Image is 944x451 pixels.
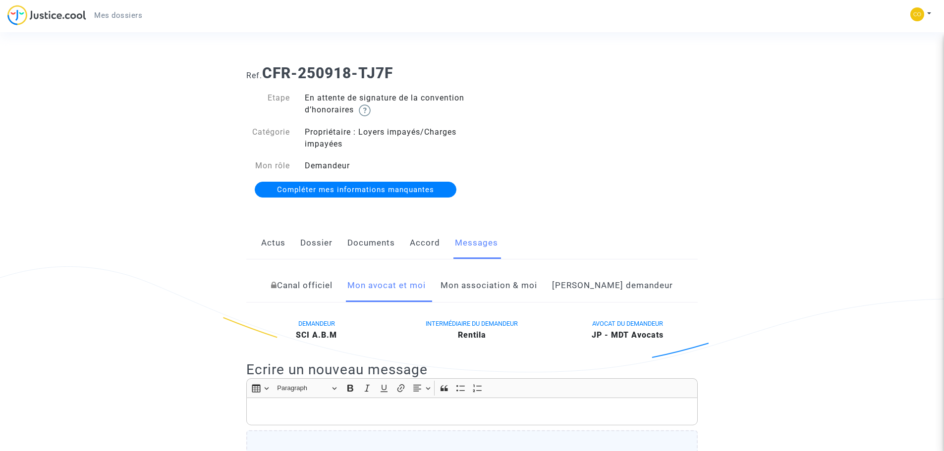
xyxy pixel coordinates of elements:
[347,227,395,259] a: Documents
[94,11,142,20] span: Mes dossiers
[246,398,698,425] div: Rich Text Editor, main
[297,126,472,150] div: Propriétaire : Loyers impayés/Charges impayées
[261,227,285,259] a: Actus
[271,269,333,302] a: Canal officiel
[359,104,371,116] img: help.svg
[592,330,664,340] b: JP - MDT Avocats
[86,8,150,23] a: Mes dossiers
[239,126,297,150] div: Catégorie
[239,92,297,116] div: Etape
[273,381,341,396] button: Paragraph
[7,5,86,25] img: jc-logo.svg
[458,330,486,340] b: Rentila
[246,361,698,378] h2: Ecrire un nouveau message
[455,227,498,259] a: Messages
[426,320,518,327] span: INTERMÉDIAIRE DU DEMANDEUR
[441,269,537,302] a: Mon association & moi
[277,382,329,394] span: Paragraph
[410,227,440,259] a: Accord
[592,320,663,327] span: AVOCAT DU DEMANDEUR
[296,330,337,340] b: SCI A.B.M
[262,64,393,82] b: CFR-250918-TJ7F
[246,378,698,398] div: Editor toolbar
[297,160,472,172] div: Demandeur
[347,269,426,302] a: Mon avocat et moi
[239,160,297,172] div: Mon rôle
[298,320,335,327] span: DEMANDEUR
[910,7,924,21] img: 38b4a36a50ee8c19d5d4da1f2d0098ea
[246,71,262,80] span: Ref.
[552,269,673,302] a: [PERSON_NAME] demandeur
[300,227,333,259] a: Dossier
[277,185,434,194] span: Compléter mes informations manquantes
[297,92,472,116] div: En attente de signature de la convention d’honoraires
